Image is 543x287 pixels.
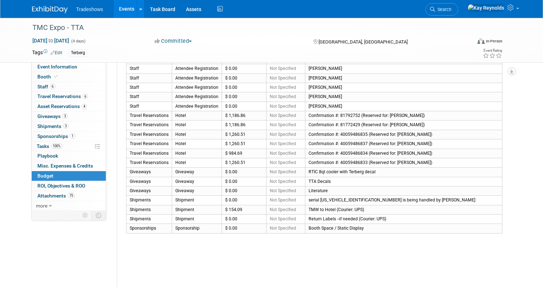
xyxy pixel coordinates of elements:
span: Travel Reservations [37,93,88,99]
a: more [32,201,106,211]
a: Sponsorships1 [32,132,106,141]
td: [PERSON_NAME] [305,73,502,83]
td: Shipments [126,196,172,205]
td: $ 0.00 [222,92,266,102]
td: $ 1,260.51 [222,139,266,149]
a: Shipments3 [32,122,106,131]
a: Giveaways3 [32,112,106,121]
span: Not Specified [270,179,296,184]
button: Committed [152,37,195,45]
span: more [36,203,47,209]
td: Shipments [126,215,172,224]
span: Not Specified [270,122,296,127]
td: [PERSON_NAME] [305,83,502,92]
td: Hotel [172,111,222,121]
td: $ 0.00 [222,73,266,83]
span: Not Specified [270,226,296,231]
td: $ 0.00 [222,83,266,92]
td: Shipments [126,205,172,214]
span: Not Specified [270,198,296,203]
a: Asset Reservations4 [32,102,106,111]
span: [GEOGRAPHIC_DATA], [GEOGRAPHIC_DATA] [319,39,408,45]
span: Booth [37,74,59,80]
td: Attendee Registration [172,92,222,102]
td: Shipment [172,205,222,214]
span: Not Specified [270,160,296,165]
span: Asset Reservations [37,103,87,109]
span: Not Specified [270,94,296,99]
td: $ 1,186.86 [222,111,266,121]
td: Staff [126,64,172,73]
td: Personalize Event Tab Strip [79,211,92,220]
span: 1 [70,133,75,139]
td: Giveaway [172,186,222,195]
span: 3 [62,113,68,119]
div: Event Rating [483,49,502,52]
span: to [47,38,54,43]
span: 6 [50,84,55,89]
span: Search [435,7,451,12]
td: Giveaways [126,168,172,177]
td: Hotel [172,139,222,149]
td: Confirmation #: 40059486837 (Reserved for: [PERSON_NAME]) [305,139,502,149]
span: Budget [37,173,53,179]
td: $ 1,260.51 [222,130,266,139]
span: Not Specified [270,141,296,146]
span: Tasks [37,143,62,149]
td: serial [US_VEHICLE_IDENTIFICATION_NUMBER] is being handled by [PERSON_NAME] [305,196,502,205]
img: Format-Inperson.png [477,38,485,44]
td: Giveaway [172,168,222,177]
td: Giveaway [172,177,222,186]
a: Staff6 [32,82,106,92]
span: 100% [51,143,62,149]
td: Hotel [172,149,222,158]
span: Not Specified [270,76,296,81]
span: 3 [63,123,68,129]
td: [PERSON_NAME] [305,92,502,102]
span: Shipments [37,123,68,129]
td: Travel Reservations [126,158,172,167]
span: Event Information [37,64,77,70]
td: [PERSON_NAME] [305,102,502,111]
td: $ 0.00 [222,168,266,177]
span: Attachments [37,193,75,199]
a: Travel Reservations6 [32,92,106,101]
span: Sponsorships [37,133,75,139]
td: Tags [32,49,62,57]
a: ROI, Objectives & ROO [32,181,106,191]
td: TMW to Hotel (Courier: UPS) [305,205,502,214]
span: Not Specified [270,188,296,193]
td: Shipment [172,196,222,205]
td: Giveaways [126,186,172,195]
span: Not Specified [270,151,296,156]
td: Attendee Registration [172,83,222,92]
td: Attendee Registration [172,102,222,111]
td: $ 0.00 [222,102,266,111]
div: Event Format [433,37,502,48]
td: Giveaways [126,177,172,186]
td: Staff [126,73,172,83]
td: Toggle Event Tabs [91,211,106,220]
a: Booth [32,72,106,82]
td: $ 154.09 [222,205,266,214]
td: Sponsorship [172,224,222,233]
span: Not Specified [270,66,296,71]
td: $ 0.00 [222,196,266,205]
td: Travel Reservations [126,111,172,121]
span: Not Specified [270,132,296,137]
td: Confirmation #: 40059486834 (Reserved for: [PERSON_NAME]) [305,149,502,158]
td: $ 0.00 [222,64,266,73]
td: $ 1,186.86 [222,121,266,130]
td: Travel Reservations [126,121,172,130]
span: [DATE] [DATE] [32,37,69,44]
a: Event Information [32,62,106,72]
span: Not Specified [270,216,296,221]
td: Attendee Registration [172,73,222,83]
div: In-Person [486,39,502,44]
span: Playbook [37,153,58,159]
td: Travel Reservations [126,149,172,158]
td: $ 0.00 [222,215,266,224]
td: $ 0.00 [222,177,266,186]
td: Staff [126,102,172,111]
i: Booth reservation complete [54,75,58,78]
